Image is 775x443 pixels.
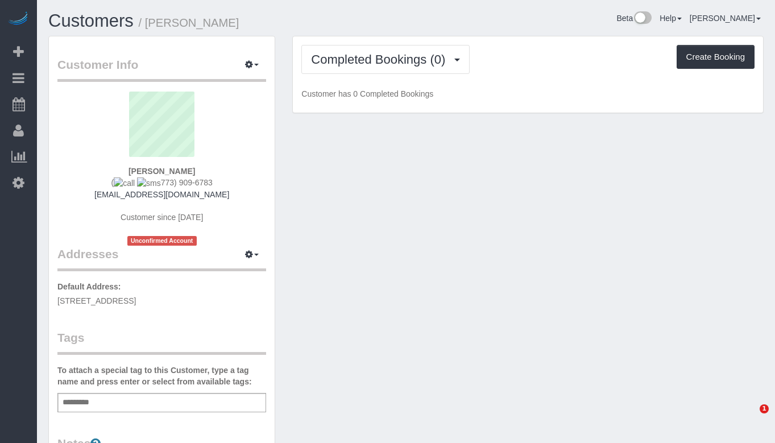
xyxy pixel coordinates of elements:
a: Customers [48,11,134,31]
a: [EMAIL_ADDRESS][DOMAIN_NAME] [94,190,229,199]
span: ( 773) 909-6783 [111,178,213,187]
img: call [114,177,135,189]
img: Automaid Logo [7,11,30,27]
button: Create Booking [677,45,755,69]
p: Customer has 0 Completed Bookings [301,88,755,100]
button: Completed Bookings (0) [301,45,470,74]
span: Customer since [DATE] [121,213,203,222]
iframe: Intercom live chat [736,404,764,432]
a: Help [660,14,682,23]
label: Default Address: [57,281,121,292]
a: [PERSON_NAME] [690,14,761,23]
strong: [PERSON_NAME] [129,167,195,176]
legend: Tags [57,329,266,355]
span: Unconfirmed Account [127,236,197,246]
span: Completed Bookings (0) [311,52,451,67]
legend: Customer Info [57,56,266,82]
label: To attach a special tag to this Customer, type a tag name and press enter or select from availabl... [57,365,266,387]
small: / [PERSON_NAME] [139,16,239,29]
img: sms [137,177,161,189]
a: Beta [616,14,652,23]
span: [STREET_ADDRESS] [57,296,136,305]
img: New interface [633,11,652,26]
span: 1 [760,404,769,413]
